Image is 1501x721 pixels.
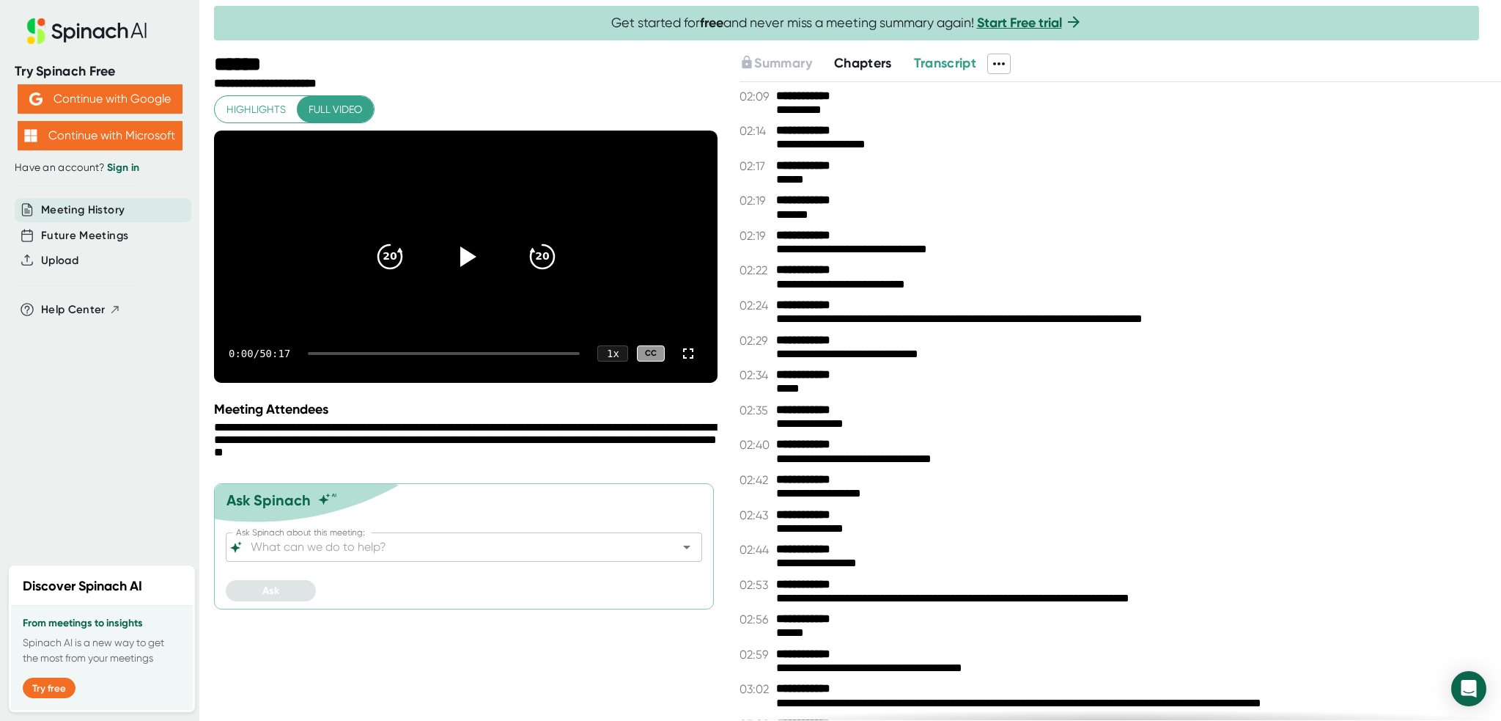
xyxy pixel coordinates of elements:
[740,159,772,173] span: 02:17
[740,543,772,557] span: 02:44
[740,438,772,452] span: 02:40
[740,299,772,312] span: 02:24
[740,334,772,348] span: 02:29
[914,54,977,73] button: Transcript
[977,15,1062,31] a: Start Free trial
[107,161,139,174] a: Sign in
[15,63,185,80] div: Try Spinach Free
[740,54,833,74] div: Upgrade to access
[18,84,182,114] button: Continue with Google
[248,537,654,557] input: What can we do to help?
[229,348,290,359] div: 0:00 / 50:17
[740,263,772,277] span: 02:22
[214,401,721,417] div: Meeting Attendees
[226,580,316,601] button: Ask
[834,55,892,71] span: Chapters
[23,618,181,629] h3: From meetings to insights
[740,194,772,208] span: 02:19
[834,54,892,73] button: Chapters
[740,403,772,417] span: 02:35
[740,124,772,138] span: 02:14
[754,55,811,71] span: Summary
[23,635,181,666] p: Spinach AI is a new way to get the most from your meetings
[215,96,298,123] button: Highlights
[740,682,772,696] span: 03:02
[597,345,628,362] div: 1 x
[41,252,78,269] button: Upload
[611,15,1083,32] span: Get started for and never miss a meeting summary again!
[41,301,106,318] span: Help Center
[297,96,374,123] button: Full video
[740,648,772,662] span: 02:59
[226,100,286,119] span: Highlights
[700,15,723,31] b: free
[740,612,772,626] span: 02:56
[914,55,977,71] span: Transcript
[740,229,772,243] span: 02:19
[637,345,665,362] div: CC
[226,491,311,509] div: Ask Spinach
[23,577,142,596] h2: Discover Spinach AI
[41,301,121,318] button: Help Center
[18,121,182,150] button: Continue with Microsoft
[740,508,772,522] span: 02:43
[262,585,279,597] span: Ask
[740,89,772,103] span: 02:09
[740,54,811,73] button: Summary
[740,578,772,592] span: 02:53
[23,678,75,698] button: Try free
[41,227,128,244] button: Future Meetings
[29,92,43,106] img: Aehbyd4JwY73AAAAAElFTkSuQmCC
[740,473,772,487] span: 02:42
[1451,671,1486,706] div: Open Intercom Messenger
[309,100,362,119] span: Full video
[41,202,125,219] button: Meeting History
[15,161,185,175] div: Have an account?
[740,368,772,382] span: 02:34
[676,537,697,557] button: Open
